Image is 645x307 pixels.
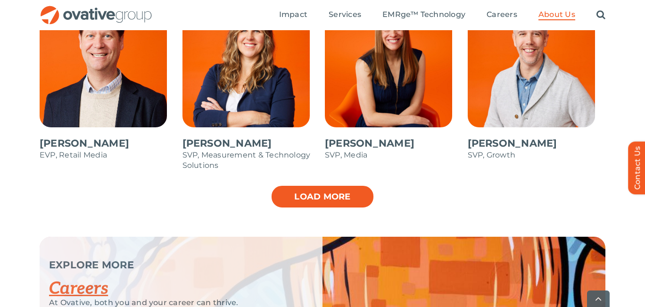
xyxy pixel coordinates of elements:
[49,260,299,270] p: EXPLORE MORE
[329,10,361,19] span: Services
[329,10,361,20] a: Services
[40,5,153,14] a: OG_Full_horizontal_RGB
[382,10,465,19] span: EMRge™ Technology
[279,10,307,19] span: Impact
[538,10,575,19] span: About Us
[49,278,108,299] a: Careers
[271,185,374,208] a: Load more
[279,10,307,20] a: Impact
[487,10,517,20] a: Careers
[596,10,605,20] a: Search
[382,10,465,20] a: EMRge™ Technology
[538,10,575,20] a: About Us
[487,10,517,19] span: Careers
